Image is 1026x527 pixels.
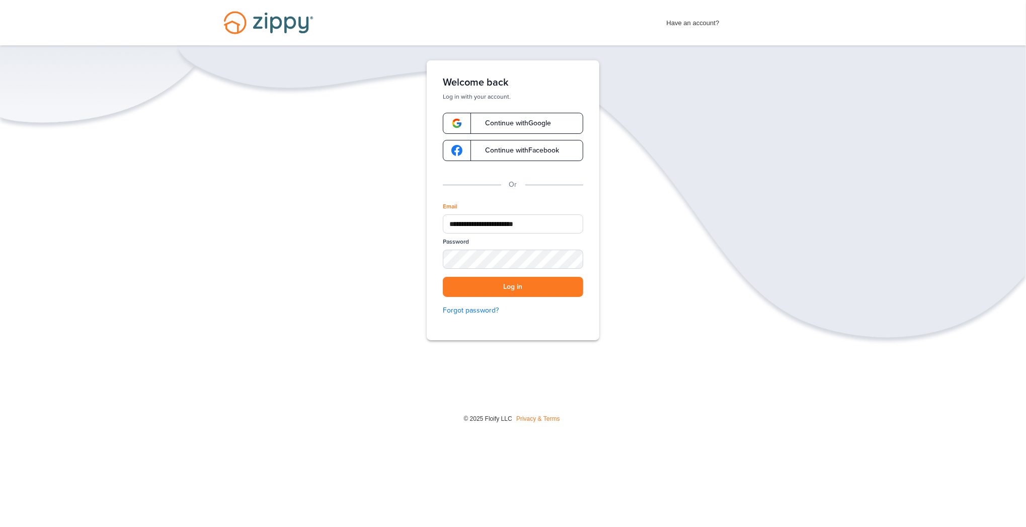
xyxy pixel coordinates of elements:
[443,305,583,316] a: Forgot password?
[475,147,559,154] span: Continue with Facebook
[443,238,469,246] label: Password
[516,415,560,422] a: Privacy & Terms
[509,179,517,190] p: Or
[463,415,512,422] span: © 2025 Floify LLC
[443,250,583,269] input: Password
[443,77,583,89] h1: Welcome back
[451,145,462,156] img: google-logo
[443,140,583,161] a: google-logoContinue withFacebook
[667,13,720,29] span: Have an account?
[443,93,583,101] p: Log in with your account.
[443,214,583,234] input: Email
[475,120,551,127] span: Continue with Google
[443,113,583,134] a: google-logoContinue withGoogle
[443,202,457,211] label: Email
[451,118,462,129] img: google-logo
[443,277,583,297] button: Log in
